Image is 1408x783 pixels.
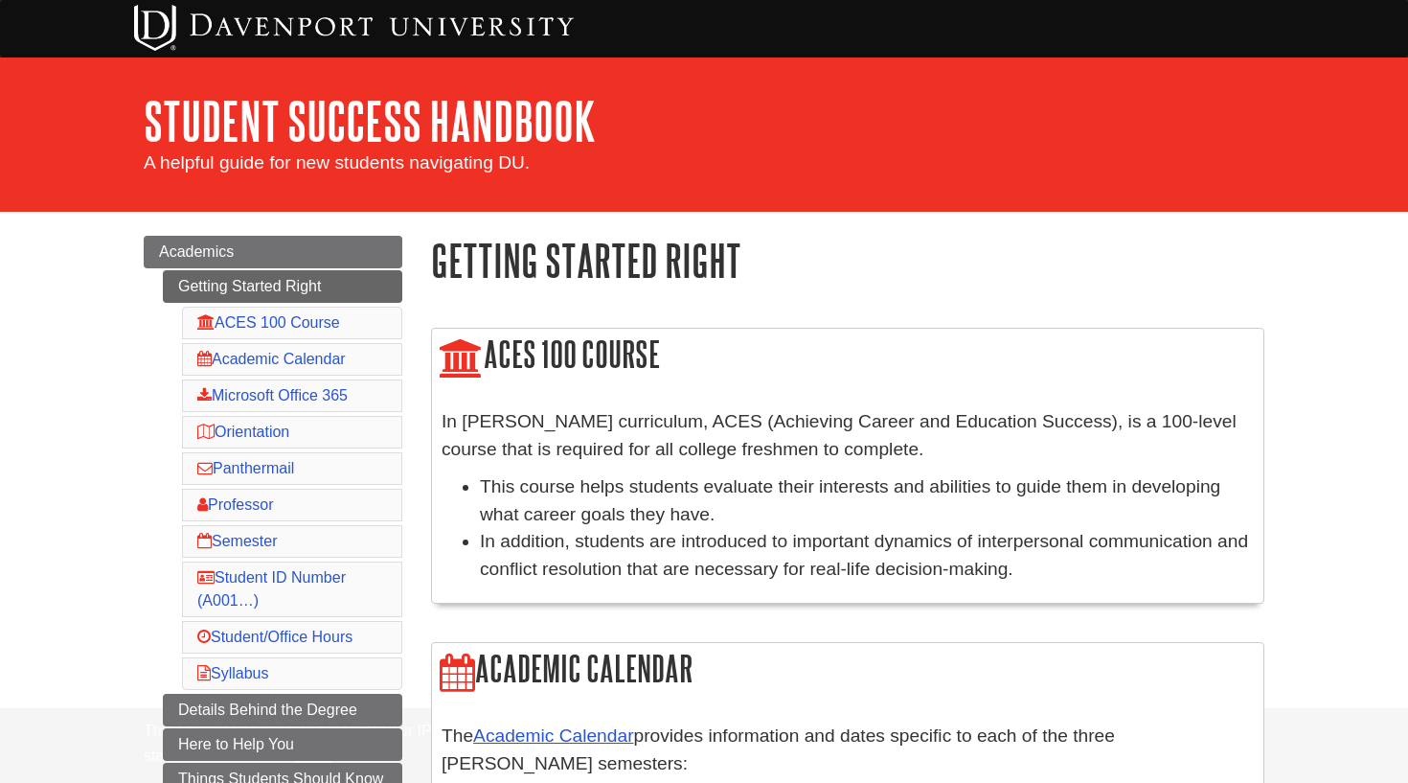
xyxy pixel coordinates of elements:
p: In [PERSON_NAME] curriculum, ACES (Achieving Career and Education Success), is a 100-level course... [442,408,1254,464]
a: Here to Help You [163,728,402,761]
h2: ACES 100 Course [432,329,1263,383]
a: Student Success Handbook [144,91,596,150]
a: Student/Office Hours [197,629,352,645]
a: Panthermail [197,460,294,476]
li: This course helps students evaluate their interests and abilities to guide them in developing wha... [480,473,1254,529]
a: Academics [144,236,402,268]
a: Academic Calendar [473,725,633,746]
a: Professor [197,496,273,513]
p: The provides information and dates specific to each of the three [PERSON_NAME] semesters: [442,723,1254,778]
a: Getting Started Right [163,270,402,303]
h1: Getting Started Right [431,236,1264,285]
a: Syllabus [197,665,268,681]
a: Microsoft Office 365 [197,387,348,403]
span: A helpful guide for new students navigating DU. [144,152,530,173]
span: Academics [159,243,234,260]
img: Davenport University [134,5,574,51]
a: Student ID Number (A001…) [197,569,346,609]
a: Academic Calendar [197,351,346,367]
h2: Academic Calendar [432,643,1263,698]
a: Orientation [197,424,289,440]
a: Semester [197,533,277,549]
a: Details Behind the Degree [163,694,402,726]
a: ACES 100 Course [197,314,340,331]
li: In addition, students are introduced to important dynamics of interpersonal communication and con... [480,528,1254,584]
